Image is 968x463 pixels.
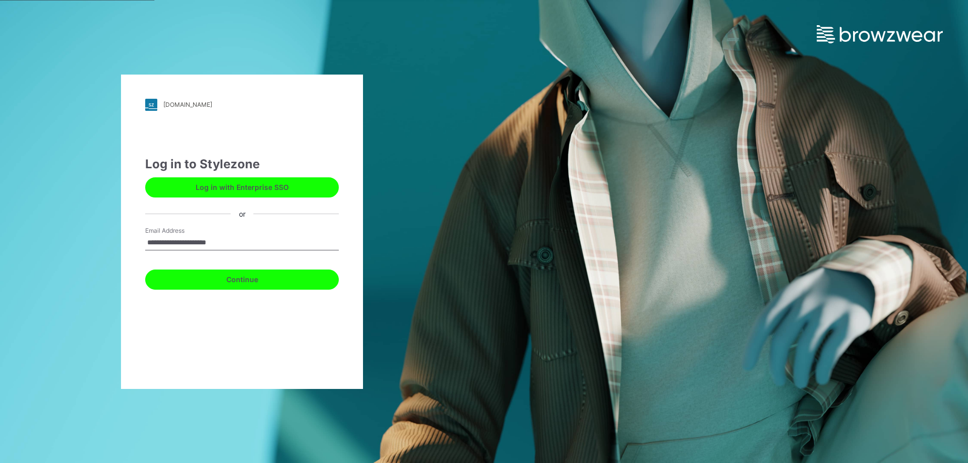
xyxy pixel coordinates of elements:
img: stylezone-logo.562084cfcfab977791bfbf7441f1a819.svg [145,99,157,111]
div: Log in to Stylezone [145,155,339,173]
img: browzwear-logo.e42bd6dac1945053ebaf764b6aa21510.svg [817,25,943,43]
button: Log in with Enterprise SSO [145,177,339,197]
button: Continue [145,270,339,290]
a: [DOMAIN_NAME] [145,99,339,111]
div: [DOMAIN_NAME] [163,101,212,108]
div: or [231,209,254,219]
label: Email Address [145,226,216,235]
